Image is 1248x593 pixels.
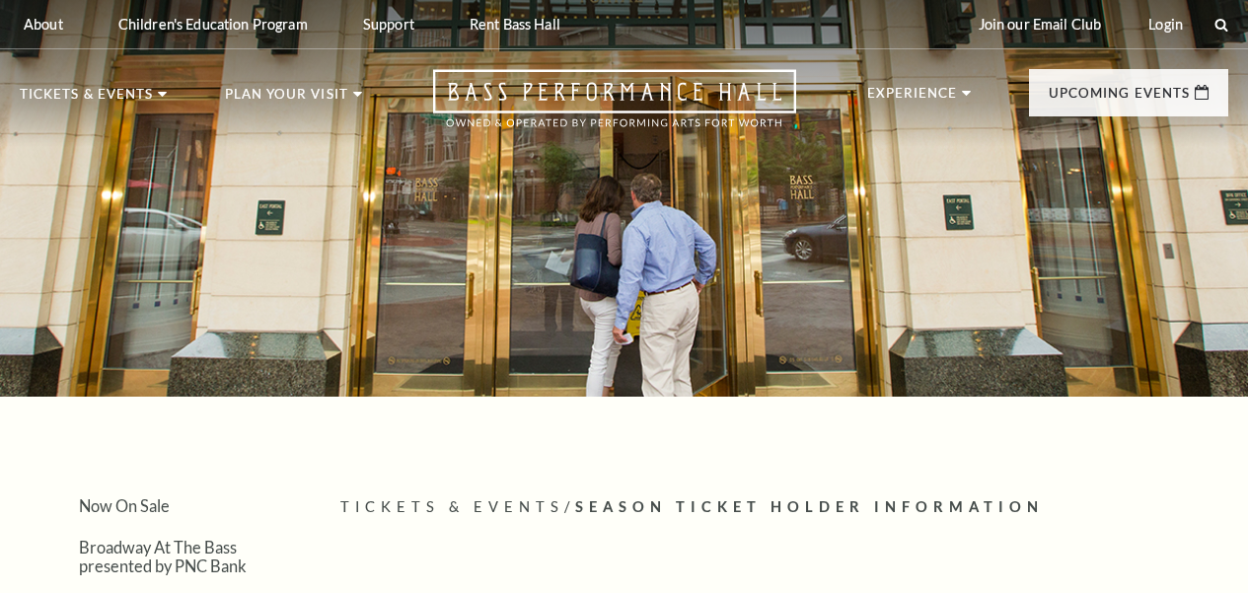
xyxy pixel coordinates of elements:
p: About [24,16,63,33]
p: Rent Bass Hall [470,16,560,33]
a: Now On Sale [79,496,170,515]
p: / [340,495,1228,520]
p: Tickets & Events [20,88,153,111]
p: Upcoming Events [1049,87,1190,111]
p: Experience [867,87,958,111]
p: Children's Education Program [118,16,308,33]
span: Season Ticket Holder Information [575,498,1044,515]
p: Plan Your Visit [225,88,348,111]
span: Tickets & Events [340,498,564,515]
p: Support [363,16,414,33]
a: Broadway At The Bass presented by PNC Bank [79,538,247,575]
